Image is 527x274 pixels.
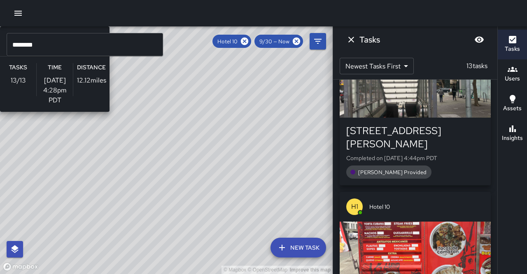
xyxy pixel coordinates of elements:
div: 9/30 — Now [254,35,303,48]
button: New Task [270,238,326,257]
div: Newest Tasks First [340,58,414,74]
p: Completed on [DATE] 4:44pm PDT [346,154,484,162]
h6: Insights [502,134,523,143]
div: Hotel 10 [212,35,251,48]
button: H1Hotel 10[STREET_ADDRESS][PERSON_NAME]Completed on [DATE] 4:44pm PDT[PERSON_NAME] Provided [340,30,491,185]
button: Insights [498,119,527,149]
span: [PERSON_NAME] Provided [353,169,431,176]
p: 13 / 13 [11,76,26,85]
h6: Tasks [359,33,380,46]
h6: Time [48,63,62,72]
p: 13 tasks [463,61,491,71]
h6: Tasks [505,45,520,54]
button: Dismiss [343,31,359,48]
button: Users [498,59,527,89]
p: [DATE] 4:28pm PDT [37,76,73,105]
button: Filters [310,33,326,50]
p: 12.12 miles [77,76,106,85]
div: [STREET_ADDRESS][PERSON_NAME] [346,124,484,151]
h6: Assets [503,104,522,113]
h6: Users [505,74,520,83]
h6: Tasks [9,63,27,72]
button: Tasks [498,30,527,59]
button: Assets [498,89,527,119]
span: Hotel 10 [212,38,243,45]
span: 9/30 — Now [254,38,294,45]
span: Hotel 10 [369,203,484,211]
p: H1 [351,202,358,212]
button: Blur [471,31,487,48]
h6: Distance [77,63,106,72]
